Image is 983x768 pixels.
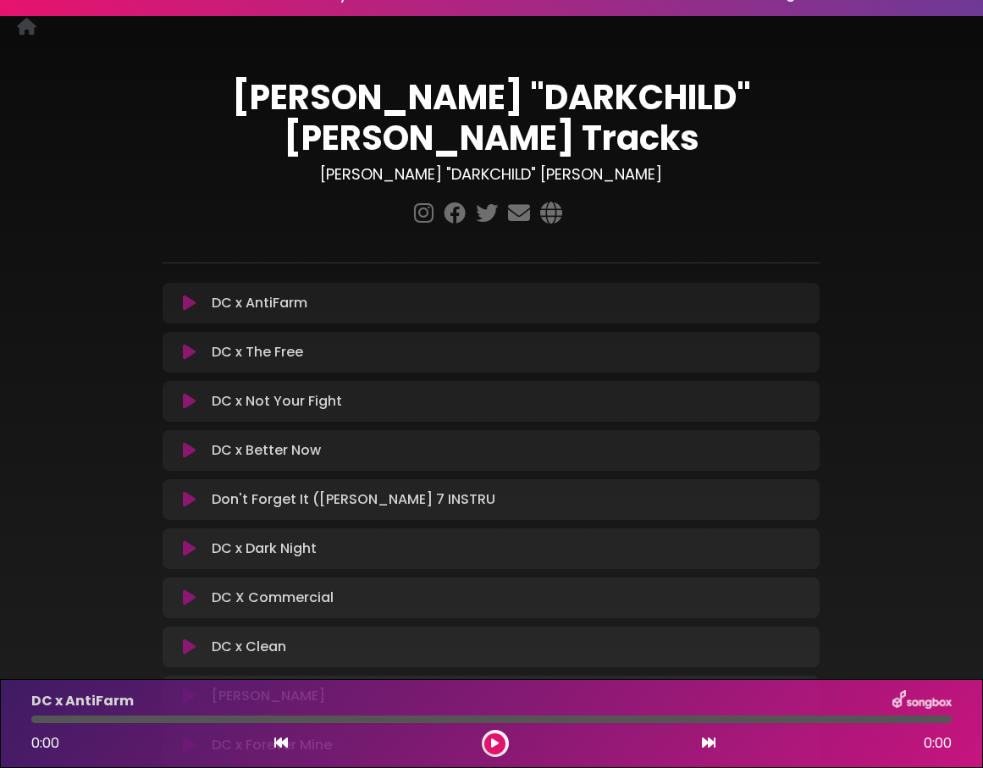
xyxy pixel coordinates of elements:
[163,77,820,158] h1: [PERSON_NAME] "DARKCHILD" [PERSON_NAME] Tracks
[212,293,307,313] p: DC x AntiFarm
[31,733,59,753] span: 0:00
[163,165,820,184] h3: [PERSON_NAME] "DARKCHILD" [PERSON_NAME]
[212,637,286,657] p: DC x Clean
[212,342,303,362] p: DC x The Free
[212,588,334,608] p: DC X Commercial
[212,489,495,510] p: Don't Forget It ([PERSON_NAME] 7 INSTRU
[212,440,321,461] p: DC x Better Now
[212,539,317,559] p: DC x Dark Night
[892,690,952,712] img: songbox-logo-white.png
[924,733,952,754] span: 0:00
[31,691,134,711] p: DC x AntiFarm
[212,391,342,412] p: DC x Not Your Fight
